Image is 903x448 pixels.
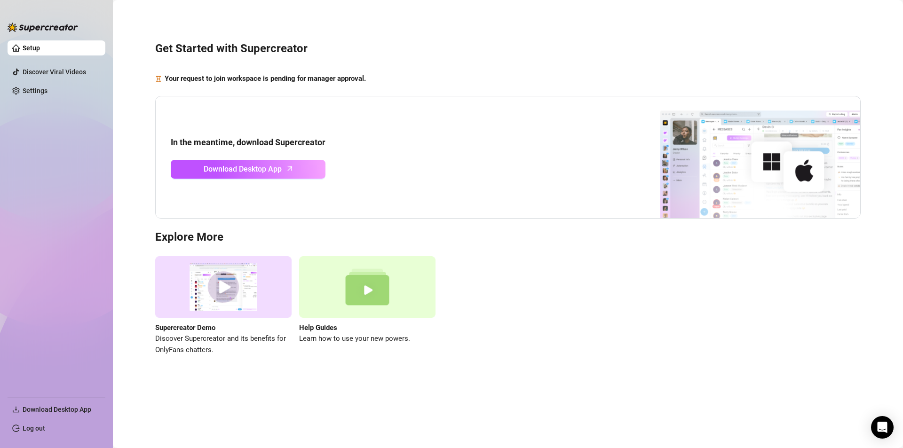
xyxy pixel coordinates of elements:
div: Open Intercom Messenger [871,416,894,439]
span: Download Desktop App [204,163,282,175]
a: Setup [23,44,40,52]
strong: Help Guides [299,323,337,332]
img: download app [625,96,860,219]
a: Supercreator DemoDiscover Supercreator and its benefits for OnlyFans chatters. [155,256,292,355]
a: Log out [23,424,45,432]
span: arrow-up [285,163,295,174]
a: Download Desktop Apparrow-up [171,160,325,179]
strong: Supercreator Demo [155,323,215,332]
span: hourglass [155,73,162,85]
h3: Get Started with Supercreator [155,41,861,56]
strong: In the meantime, download Supercreator [171,137,325,147]
a: Settings [23,87,48,94]
img: logo-BBDzfeDw.svg [8,23,78,32]
img: supercreator demo [155,256,292,318]
a: Discover Viral Videos [23,68,86,76]
span: Discover Supercreator and its benefits for OnlyFans chatters. [155,333,292,355]
a: Help GuidesLearn how to use your new powers. [299,256,436,355]
span: Download Desktop App [23,406,91,413]
img: help guides [299,256,436,318]
strong: Your request to join workspace is pending for manager approval. [165,74,366,83]
span: Learn how to use your new powers. [299,333,436,345]
h3: Explore More [155,230,861,245]
span: download [12,406,20,413]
